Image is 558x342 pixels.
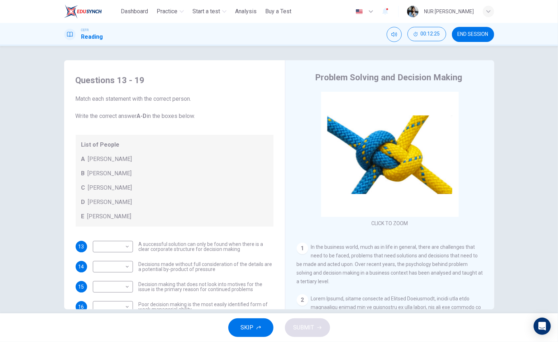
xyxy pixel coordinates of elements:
[81,212,85,221] span: E
[355,9,364,14] img: en
[64,4,102,19] img: ELTC logo
[88,169,132,178] span: [PERSON_NAME]
[458,32,488,37] span: END SESSION
[421,31,440,37] span: 00:12:25
[88,198,132,206] span: [PERSON_NAME]
[78,244,84,249] span: 13
[154,5,187,18] button: Practice
[139,262,273,272] span: Decisions made without full consideration of the details are a potential by-product of pressure
[232,5,259,18] button: Analysis
[192,7,220,16] span: Start a test
[64,4,118,19] a: ELTC logo
[265,7,291,16] span: Buy a Test
[76,75,273,86] h4: Questions 13 - 19
[81,141,268,149] span: List of People
[157,7,177,16] span: Practice
[81,184,85,192] span: C
[407,6,419,17] img: Profile picture
[118,5,151,18] button: Dashboard
[139,282,273,292] span: Decision making that does not look into motives for the issue is the primary reason for continued...
[137,113,147,119] b: A-D
[139,302,273,312] span: Poor decision making is the most easily identified form of weak managerial ability
[297,294,308,306] div: 2
[87,212,132,221] span: [PERSON_NAME]
[235,7,257,16] span: Analysis
[407,27,446,42] div: Hide
[297,244,483,284] span: In the business world, much as in life in general, there are challenges that need to be faced, pr...
[81,28,89,33] span: CEFR
[78,304,84,309] span: 16
[78,284,84,289] span: 15
[452,27,494,42] button: END SESSION
[88,155,132,163] span: [PERSON_NAME]
[81,198,85,206] span: D
[121,7,148,16] span: Dashboard
[241,323,254,333] span: SKIP
[139,242,273,252] span: A successful solution can only be found when there is a clear corporate structure for decision ma...
[81,169,85,178] span: B
[534,318,551,335] div: Open Intercom Messenger
[88,184,132,192] span: [PERSON_NAME]
[297,243,308,254] div: 1
[81,155,85,163] span: A
[78,264,84,269] span: 14
[407,27,446,41] button: 00:12:25
[315,72,462,83] h4: Problem Solving and Decision Making
[81,33,103,41] h1: Reading
[262,5,294,18] button: Buy a Test
[424,7,474,16] div: NUR [PERSON_NAME]
[76,95,273,120] span: Match each statement with the correct person. Write the correct answer in the boxes below.
[387,27,402,42] div: Mute
[190,5,229,18] button: Start a test
[228,318,273,337] button: SKIP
